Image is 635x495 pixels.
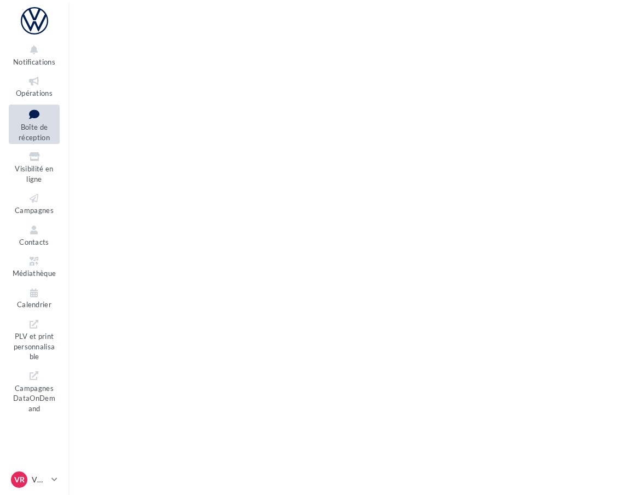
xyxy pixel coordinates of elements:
span: Contacts [19,238,49,246]
button: Notifications [9,42,60,68]
a: PLV et print personnalisable [9,316,60,364]
a: Campagnes [9,190,60,217]
span: Notifications [13,57,55,66]
span: Opérations [16,89,53,97]
a: Médiathèque [9,253,60,280]
span: Campagnes [15,206,54,215]
span: Visibilité en ligne [15,164,53,183]
span: Médiathèque [13,269,56,278]
a: Opérations [9,73,60,100]
a: Calendrier [9,285,60,312]
span: Boîte de réception [19,123,50,142]
span: Calendrier [17,301,51,309]
p: VW ROISSY [32,474,47,485]
a: Campagnes DataOnDemand [9,367,60,415]
span: PLV et print personnalisable [14,330,55,361]
span: Campagnes DataOnDemand [13,382,55,413]
a: VR VW ROISSY [9,469,60,490]
a: Visibilité en ligne [9,148,60,186]
a: Boîte de réception [9,105,60,145]
a: Contacts [9,222,60,249]
span: VR [14,474,25,485]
